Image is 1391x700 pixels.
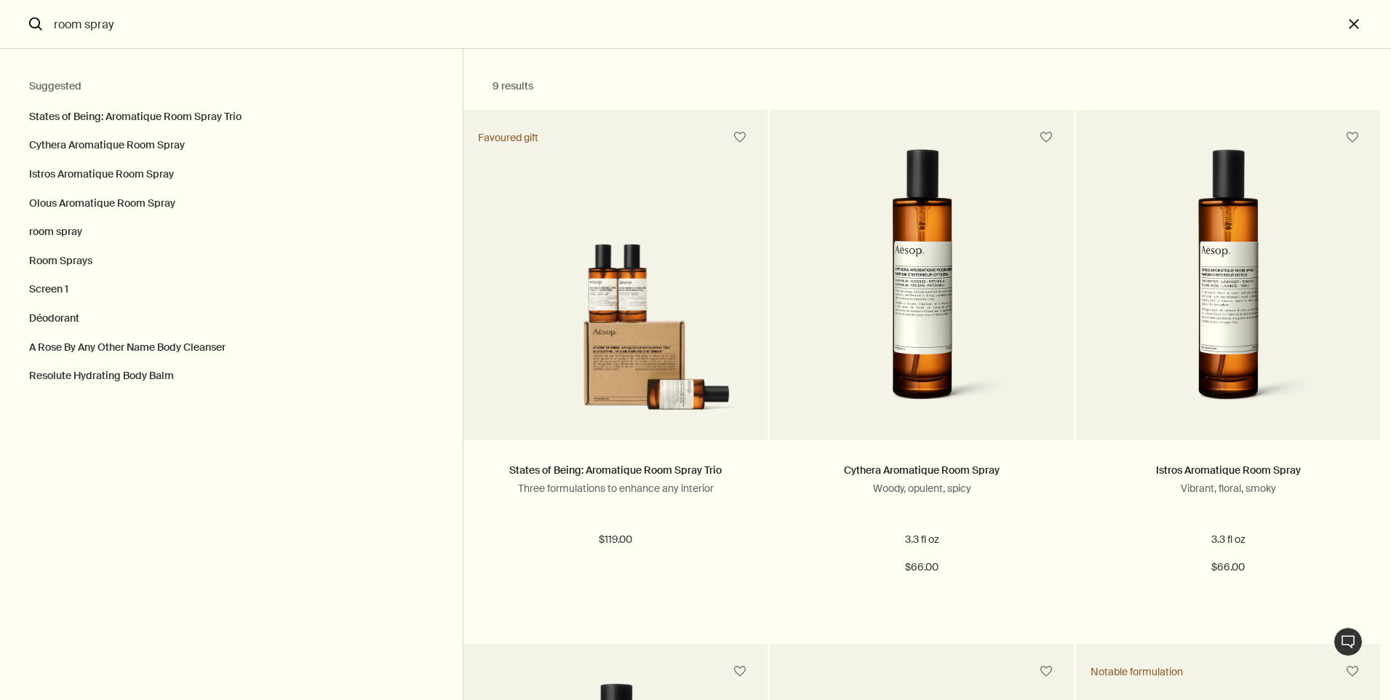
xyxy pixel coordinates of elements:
img: Istros Aromatique Room Spray in amber glass bottle [1111,149,1344,418]
h2: Suggested [29,78,434,95]
span: $119.00 [599,531,632,549]
button: Save to cabinet [1339,124,1366,151]
span: $66.00 [905,559,938,576]
a: States of Being: Aromatique Room Spray Trio [509,464,722,477]
button: Save to cabinet [1339,659,1366,685]
p: Three formulations to enhance any interior [485,482,746,495]
a: Istros Aromatique Room Spray [1156,464,1301,477]
button: Save to cabinet [1033,659,1059,685]
button: Save to cabinet [727,659,753,685]
p: Vibrant, floral, smoky [1098,482,1358,495]
p: Woody, opulent, spicy [792,482,1052,495]
div: Favoured gift [478,131,538,144]
a: Cythera Aromatique Room Spray in amber glass bottle [770,149,1074,440]
button: Live Assistance [1334,627,1363,656]
h2: 9 results [493,78,1016,95]
a: Cythera Aromatique Room Spray [844,464,1000,477]
button: Save to cabinet [727,124,753,151]
span: $66.00 [1211,559,1245,576]
img: Aromatique Room Spray Trio [485,244,746,418]
div: Notable formulation [1091,665,1183,678]
img: Cythera Aromatique Room Spray in amber glass bottle [805,149,1039,418]
a: Aromatique Room Spray Trio [463,149,768,440]
button: Save to cabinet [1033,124,1059,151]
a: Istros Aromatique Room Spray in amber glass bottle [1076,149,1380,440]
